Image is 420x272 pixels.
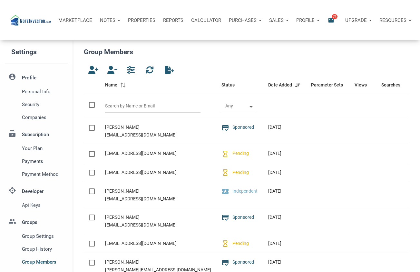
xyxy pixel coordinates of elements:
[292,11,323,30] button: Profile
[5,98,68,111] a: Security
[221,214,229,221] i: credit_score
[124,11,159,30] a: Properties
[225,11,265,30] button: Purchases
[191,17,221,23] p: Calculator
[229,215,254,220] span: Sponsored
[54,11,96,30] button: Marketplace
[265,11,292,30] button: Sales
[221,259,229,267] i: credit_score
[22,157,65,165] span: Payments
[311,81,343,89] span: Parameter Sets
[22,245,65,253] span: Group History
[5,243,68,256] a: Group History
[268,149,301,157] div: [DATE]
[159,11,187,30] button: Reports
[5,256,68,268] a: Group Members
[105,239,211,247] div: [EMAIL_ADDRESS][DOMAIN_NAME]
[5,142,68,155] a: Your plan
[105,168,211,176] div: [EMAIL_ADDRESS][DOMAIN_NAME]
[229,241,249,246] span: Pending
[323,11,341,30] button: email74
[105,187,211,195] div: [PERSON_NAME]
[221,169,229,176] i: hourglass_empty
[163,17,183,23] p: Reports
[268,123,301,131] div: [DATE]
[22,170,65,178] span: Payment Method
[221,150,229,158] i: hourglass_empty
[355,81,367,89] span: Views
[105,149,211,157] div: [EMAIL_ADDRESS][DOMAIN_NAME]
[187,11,225,30] a: Calculator
[221,124,229,132] i: credit_score
[221,187,229,195] i: local_activity
[269,17,284,23] p: Sales
[105,195,211,203] div: [EMAIL_ADDRESS][DOMAIN_NAME]
[84,47,409,57] h5: Group Members
[332,14,337,19] span: 74
[379,17,406,23] p: Resources
[327,16,335,24] i: email
[268,81,292,89] span: Date Added
[105,99,200,113] input: Search by Name or Email
[5,199,68,212] a: Api keys
[105,258,211,266] div: [PERSON_NAME]
[96,11,124,30] button: Notes
[11,45,73,59] h5: Settings
[105,213,211,221] div: [PERSON_NAME]
[105,123,211,131] div: [PERSON_NAME]
[105,221,211,229] div: [EMAIL_ADDRESS][DOMAIN_NAME]
[225,104,244,108] div: Any
[5,111,68,124] a: Companies
[221,240,229,247] i: hourglass_empty
[221,81,235,89] span: Status
[22,88,65,96] span: Personal Info
[229,170,249,175] span: Pending
[128,17,155,23] p: Properties
[22,201,65,209] span: Api keys
[5,155,68,168] a: Payments
[105,81,117,89] span: Name
[100,17,115,23] p: Notes
[229,259,254,265] span: Sponsored
[268,239,301,247] div: [DATE]
[58,17,92,23] p: Marketplace
[22,145,65,152] span: Your plan
[22,232,65,240] span: Group Settings
[341,11,376,30] button: Upgrade
[105,131,211,139] div: [EMAIL_ADDRESS][DOMAIN_NAME]
[229,17,257,23] p: Purchases
[5,85,68,98] a: Personal Info
[268,258,301,266] div: [DATE]
[381,81,400,89] span: Searches
[5,168,68,181] a: Payment Method
[10,15,51,26] img: NoteUnlimited
[268,213,301,221] div: [DATE]
[22,114,65,121] span: Companies
[268,168,301,176] div: [DATE]
[229,125,254,130] span: Sponsored
[229,188,258,194] span: Independent
[345,17,367,23] p: Upgrade
[22,101,65,108] span: Security
[22,258,65,266] span: Group Members
[5,230,68,243] a: Group Settings
[268,187,301,195] div: [DATE]
[376,11,415,30] button: Resources
[229,151,249,156] span: Pending
[296,17,315,23] p: Profile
